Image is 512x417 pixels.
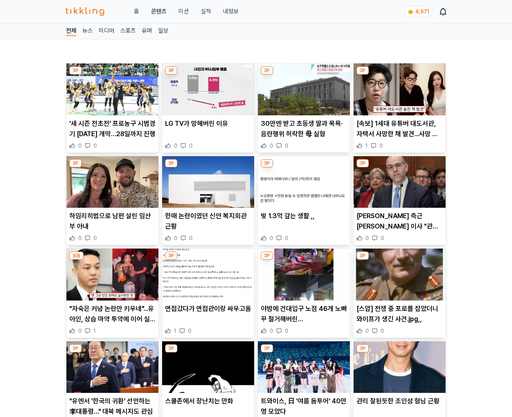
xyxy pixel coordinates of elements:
[162,249,254,301] img: 면접갔다가 면접관이랑 싸우고옴
[165,66,177,75] div: 3P
[151,7,167,16] a: 콘텐츠
[261,396,347,417] p: 트와이스, 日 '여름 돔투어' 40만명 모았다
[66,156,158,208] img: 하임리히법으로 남편 살린 임산부 아내
[257,63,350,153] div: 3P 30만엔 받고 초등생 딸과 목욕·음란행위 허락한 母 실형 30만엔 받고 초등생 딸과 목욕·음란행위 허락한 母 실형 0 0
[353,248,446,338] div: 3P [스압] 전쟁 중 포로를 잡았더니 와이프가 생긴 사건.jpg,, [스압] 전쟁 중 포로를 잡았더니 와이프가 생긴 사건.jpg,, 0 0
[257,156,350,246] div: 3P 빚 1.3억 갚는 생활 ,, 빚 1.3억 갚는 생활 ,, 0 0
[357,252,369,260] div: 3P
[357,396,443,406] p: 관리 잘된듯한 조인성 형님 근황
[353,156,446,246] div: 3P 트럼프 측근 마이런 연준 이사 "관세, 인플레 유발 안 해" [PERSON_NAME] 측근 [PERSON_NAME] 이사 "관세, 인플레 유발 안 해" 0 0
[189,142,193,150] span: 0
[354,341,446,393] img: 관리 잘된듯한 조인성 형님 근황
[66,249,158,301] img: "자숙은 커녕 논란만 키우네"...유아인, 상습 마약 투약에 이어 실내 흡연에 꽁초 수북한 재떨이 논란
[99,26,114,36] a: 미디어
[165,118,251,129] p: LG TV가 망해버린 이유
[357,66,369,75] div: 3P
[93,142,97,150] span: 0
[174,234,177,242] span: 0
[82,26,93,36] a: 뉴스
[365,327,369,335] span: 0
[415,9,429,14] span: 4,671
[69,118,155,139] p: '새 시즌 전초전' 프로농구 시범경기 [DATE] 개막…28일까지 진행
[354,249,446,301] img: [스압] 전쟁 중 포로를 잡았더니 와이프가 생긴 사건.jpg,,
[78,142,82,150] span: 0
[189,234,193,242] span: 0
[285,327,288,335] span: 0
[78,327,82,335] span: 0
[257,248,350,338] div: 3P 야밤에 건대입구 노점 46개 노빠꾸 철거해버린 광진구 근황 야밤에 건대입구 노점 46개 노빠꾸 철거해버린 [GEOGRAPHIC_DATA] 근황 0 0
[158,26,168,36] a: 일상
[261,252,273,260] div: 3P
[162,63,254,115] img: LG TV가 망해버린 이유
[165,252,177,260] div: 3P
[285,234,288,242] span: 0
[261,344,273,352] div: 3P
[93,234,97,242] span: 0
[261,159,273,167] div: 3P
[357,344,369,352] div: 3P
[258,156,350,208] img: 빚 1.3억 갚는 생활 ,,
[270,142,273,150] span: 0
[223,7,239,16] a: 내정보
[69,344,82,352] div: 3P
[258,249,350,301] img: 야밤에 건대입구 노점 46개 노빠꾸 철거해버린 광진구 근황
[258,341,350,393] img: 트와이스, 日 '여름 돔투어' 40만명 모았다
[261,211,347,221] p: 빚 1.3억 갚는 생활 ,,
[66,26,76,36] a: 전체
[134,7,139,16] a: 홈
[162,156,255,246] div: 3P 한때 논란이였던 신안 복지회관 근황 한때 논란이였던 신안 복지회관 근황 0 0
[69,211,155,232] p: 하임리히법으로 남편 살린 임산부 아내
[261,118,347,139] p: 30만엔 받고 초등생 딸과 목욕·음란행위 허락한 母 실형
[66,63,159,153] div: 3P '새 시즌 전초전' 프로농구 시범경기 내일 개막…28일까지 진행 '새 시즌 전초전' 프로농구 시범경기 [DATE] 개막…28일까지 진행 0 0
[162,156,254,208] img: 한때 논란이였던 신안 복지회관 근황
[178,7,189,16] button: 미션
[270,234,273,242] span: 0
[165,303,251,314] p: 면접갔다가 면접관이랑 싸우고옴
[165,396,251,406] p: 스쿨존에서 장난치는 만화
[174,327,176,335] span: 1
[162,63,255,153] div: 3P LG TV가 망해버린 이유 LG TV가 망해버린 이유 0 0
[357,159,369,167] div: 3P
[165,211,251,232] p: 한때 논란이였던 신안 복지회관 근황
[381,327,384,335] span: 0
[69,159,82,167] div: 3P
[270,327,273,335] span: 0
[120,26,136,36] a: 스포츠
[285,142,288,150] span: 0
[69,66,82,75] div: 3P
[174,142,177,150] span: 0
[142,26,152,36] a: 유머
[66,341,158,393] img: "유엔서 '한국의 귀환' 선언하는 李대통령…" 대북 메시지도 관심
[353,63,446,153] div: 3P [속보] 1세대 유튜버 대도서관, 자택서 사망한 채 발견...사망 원인과 윰댕과 이혼한 진짜 이유 [속보] 1세대 유튜버 대도서관, 자택서 사망한 채 발견...사망 원인...
[162,341,254,393] img: 스쿨존에서 장난치는 만화
[258,63,350,115] img: 30만엔 받고 초등생 딸과 목욕·음란행위 허락한 母 실형
[69,396,155,417] p: "유엔서 '한국의 귀환' 선언하는 李대통령…" 대북 메시지도 관심
[357,303,443,324] p: [스압] 전쟁 중 포로를 잡았더니 와이프가 생긴 사건.jpg,,
[354,156,446,208] img: 트럼프 측근 마이런 연준 이사 "관세, 인플레 유발 안 해"
[261,303,347,324] p: 야밤에 건대입구 노점 46개 노빠꾸 철거해버린 [GEOGRAPHIC_DATA] 근황
[261,66,273,75] div: 3P
[66,63,158,115] img: '새 시즌 전초전' 프로농구 시범경기 내일 개막…28일까지 진행
[188,327,191,335] span: 0
[408,9,414,15] img: coin
[357,118,443,139] p: [속보] 1세대 유튜버 대도서관, 자택서 사망한 채 발견...사망 원인과 윰댕과 이혼한 진짜 이유
[66,156,159,246] div: 3P 하임리히법으로 남편 살린 임산부 아내 하임리히법으로 남편 살린 임산부 아내 0 0
[69,303,155,324] p: "자숙은 커녕 논란만 키우네"...유아인, 상습 마약 투약에 이어 실내 흡연에 꽁초 수북한 재떨이 논란
[380,142,383,150] span: 0
[201,7,211,16] a: 실적
[165,344,177,352] div: 3P
[165,159,177,167] div: 3P
[381,234,384,242] span: 0
[357,211,443,232] p: [PERSON_NAME] 측근 [PERSON_NAME] 이사 "관세, 인플레 유발 안 해"
[69,252,83,260] div: 읽음
[365,142,368,150] span: 1
[365,234,369,242] span: 0
[66,7,104,16] img: 티끌링
[354,63,446,115] img: [속보] 1세대 유튜버 대도서관, 자택서 사망한 채 발견...사망 원인과 윰댕과 이혼한 진짜 이유
[162,248,255,338] div: 3P 면접갔다가 면접관이랑 싸우고옴 면접갔다가 면접관이랑 싸우고옴 1 0
[93,327,96,335] span: 1
[404,6,431,17] a: coin 4,671
[78,234,82,242] span: 0
[66,248,159,338] div: 읽음 "자숙은 커녕 논란만 키우네"...유아인, 상습 마약 투약에 이어 실내 흡연에 꽁초 수북한 재떨이 논란 "자숙은 커녕 논란만 키우네"...유아인, 상습 마약 투약에 이어...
